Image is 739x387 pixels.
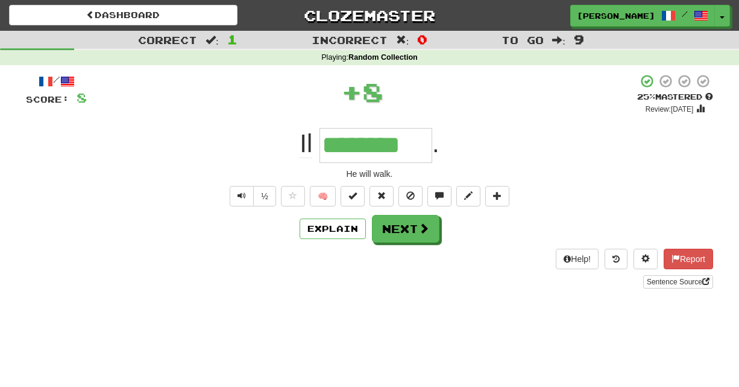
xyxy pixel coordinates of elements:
[310,186,336,206] button: 🧠
[26,94,69,104] span: Score:
[77,90,87,105] span: 8
[664,249,713,269] button: Report
[605,249,627,269] button: Round history (alt+y)
[637,92,713,103] div: Mastered
[552,35,565,45] span: :
[227,186,276,206] div: Text-to-speech controls
[312,34,388,46] span: Incorrect
[9,5,237,25] a: Dashboard
[427,186,451,206] button: Discuss sentence (alt+u)
[485,186,509,206] button: Add to collection (alt+a)
[341,186,365,206] button: Set this sentence to 100% Mastered (alt+m)
[556,249,599,269] button: Help!
[396,35,409,45] span: :
[369,186,394,206] button: Reset to 0% Mastered (alt+r)
[432,129,439,158] span: .
[138,34,197,46] span: Correct
[227,32,237,46] span: 1
[206,35,219,45] span: :
[341,74,362,110] span: +
[456,186,480,206] button: Edit sentence (alt+d)
[348,53,418,62] strong: Random Collection
[574,32,584,46] span: 9
[502,34,544,46] span: To go
[26,74,87,89] div: /
[281,186,305,206] button: Favorite sentence (alt+f)
[253,186,276,206] button: ½
[682,10,688,18] span: /
[362,77,383,107] span: 8
[26,168,713,180] div: He will walk.
[577,10,655,21] span: [PERSON_NAME]
[637,92,655,101] span: 25 %
[398,186,423,206] button: Ignore sentence (alt+i)
[256,5,484,26] a: Clozemaster
[643,275,713,289] a: Sentence Source
[230,186,254,206] button: Play sentence audio (ctl+space)
[300,219,366,239] button: Explain
[417,32,427,46] span: 0
[372,215,439,243] button: Next
[570,5,715,27] a: [PERSON_NAME] /
[646,105,694,114] small: Review: [DATE]
[300,129,312,158] span: Il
